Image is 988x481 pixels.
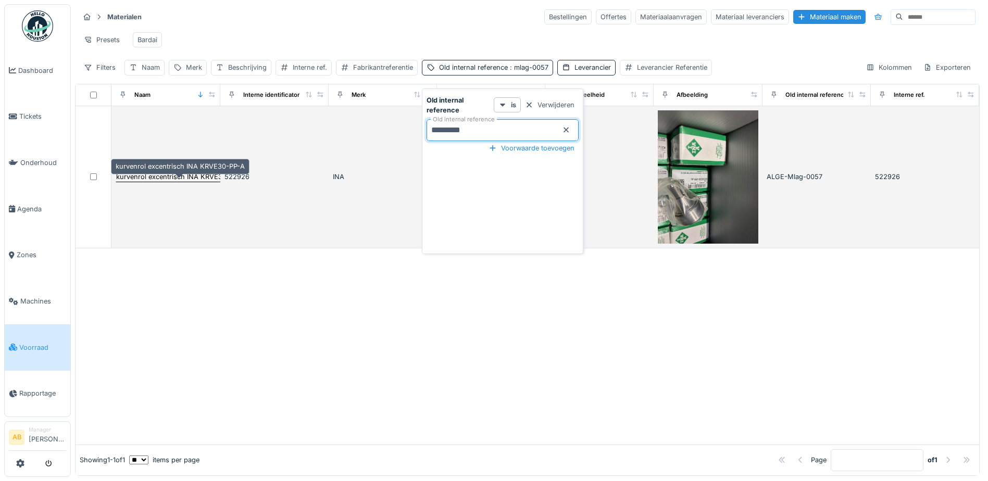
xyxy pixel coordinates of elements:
[439,62,548,72] div: Old internal reference
[22,10,53,42] img: Badge_color-CXgf-gQk.svg
[243,91,299,99] div: Interne identificator
[18,66,66,75] span: Dashboard
[427,95,492,115] strong: Old internal reference
[861,60,917,75] div: Kolommen
[711,9,789,24] div: Materiaal leveranciers
[79,32,124,47] div: Presets
[80,455,125,465] div: Showing 1 - 1 of 1
[785,91,848,99] div: Old internal reference
[875,172,975,182] div: 522926
[635,9,707,24] div: Materiaalaanvragen
[19,343,66,352] span: Voorraad
[521,98,579,112] div: Verwijderen
[29,426,66,434] div: Manager
[19,388,66,398] span: Rapportage
[9,429,24,445] li: AB
[894,91,925,99] div: Interne ref.
[767,172,867,182] div: ALGE-Mlag-0057
[137,35,157,45] div: Bardai
[224,172,324,182] div: 522926
[928,455,937,465] strong: of 1
[111,159,249,174] div: kurvenrol excentrisch INA KRVE30-PP-A
[568,91,605,99] div: Hoeveelheid
[484,141,579,155] div: Voorwaarde toevoegen
[333,172,433,182] div: INA
[228,62,267,72] div: Beschrijving
[574,62,611,72] div: Leverancier
[658,110,758,244] img: kurvenrol excentrisch INA KRVE30-PP-A
[20,158,66,168] span: Onderhoud
[129,455,199,465] div: items per page
[919,60,976,75] div: Exporteren
[511,100,516,110] strong: is
[677,91,708,99] div: Afbeelding
[79,60,120,75] div: Filters
[549,172,649,182] div: 21.0
[142,62,160,72] div: Naam
[116,172,245,182] div: kurvenrol excentrisch INA KRVE30-PP-A
[20,296,66,306] span: Machines
[186,62,202,72] div: Merk
[544,9,592,24] div: Bestellingen
[431,115,497,124] label: Old internal reference
[508,64,548,71] span: : mlag-0057
[29,426,66,448] li: [PERSON_NAME]
[793,10,866,24] div: Materiaal maken
[352,91,366,99] div: Merk
[811,455,827,465] div: Page
[19,111,66,121] span: Tickets
[596,9,631,24] div: Offertes
[293,62,327,72] div: Interne ref.
[637,62,707,72] div: Leverancier Referentie
[17,204,66,214] span: Agenda
[17,250,66,260] span: Zones
[134,91,151,99] div: Naam
[353,62,413,72] div: Fabrikantreferentie
[103,12,146,22] strong: Materialen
